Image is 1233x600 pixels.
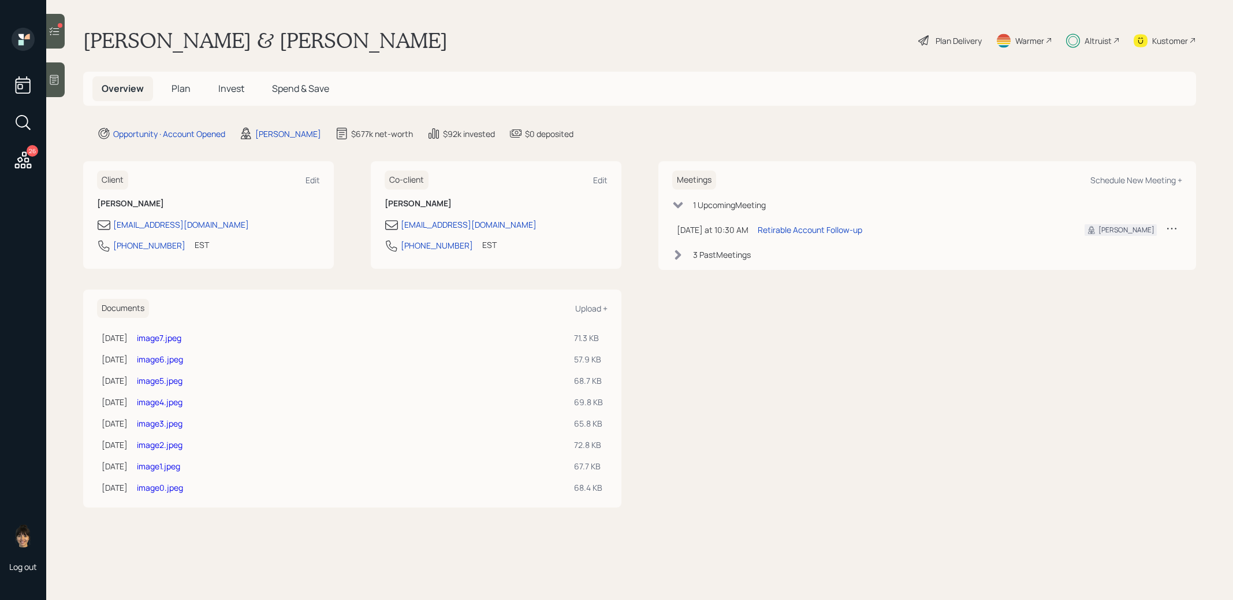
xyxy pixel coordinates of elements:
h6: [PERSON_NAME] [385,199,608,209]
a: image3.jpeg [137,418,182,429]
span: Overview [102,82,144,95]
div: [DATE] [102,460,128,472]
div: [DATE] [102,332,128,344]
div: [PHONE_NUMBER] [401,239,473,251]
div: 72.8 KB [574,439,603,451]
div: Altruist [1085,35,1112,47]
a: image1.jpeg [137,461,180,472]
div: 68.4 KB [574,482,603,494]
a: image5.jpeg [137,375,182,386]
div: 67.7 KB [574,460,603,472]
div: 26 [27,145,38,157]
div: Warmer [1015,35,1044,47]
div: Schedule New Meeting + [1090,175,1182,186]
div: Opportunity · Account Opened [113,128,225,140]
div: 69.8 KB [574,396,603,408]
div: EST [195,239,209,251]
div: EST [482,239,497,251]
div: $92k invested [443,128,495,140]
div: [PHONE_NUMBER] [113,239,185,251]
div: 57.9 KB [574,353,603,365]
div: 68.7 KB [574,375,603,387]
a: image4.jpeg [137,397,182,408]
div: Edit [306,175,320,186]
div: Edit [593,175,608,186]
h6: Documents [97,299,149,318]
div: [DATE] [102,417,128,429]
div: 1 Upcoming Meeting [693,199,766,211]
div: $677k net-worth [351,128,413,140]
span: Invest [218,82,244,95]
h6: Co-client [385,171,429,190]
div: 3 Past Meeting s [693,249,751,261]
div: [DATE] [102,353,128,365]
div: [DATE] [102,396,128,408]
div: [EMAIL_ADDRESS][DOMAIN_NAME] [401,218,537,231]
div: Retirable Account Follow-up [758,224,862,236]
h6: Meetings [672,171,716,190]
div: [DATE] [102,482,128,494]
div: [DATE] at 10:30 AM [677,224,748,236]
div: Log out [9,561,37,572]
h6: [PERSON_NAME] [97,199,320,209]
a: image2.jpeg [137,439,182,450]
span: Spend & Save [272,82,329,95]
div: [PERSON_NAME] [1098,225,1154,235]
div: [DATE] [102,375,128,387]
div: Kustomer [1152,35,1188,47]
div: $0 deposited [525,128,573,140]
div: 71.3 KB [574,332,603,344]
h6: Client [97,171,128,190]
h1: [PERSON_NAME] & [PERSON_NAME] [83,28,448,53]
div: [DATE] [102,439,128,451]
div: 65.8 KB [574,417,603,429]
a: image7.jpeg [137,332,181,343]
div: [PERSON_NAME] [255,128,321,140]
a: image6.jpeg [137,354,183,365]
img: treva-nostdahl-headshot.png [12,524,35,547]
div: Upload + [575,303,608,314]
div: Plan Delivery [936,35,982,47]
a: image0.jpeg [137,482,183,493]
span: Plan [172,82,191,95]
div: [EMAIL_ADDRESS][DOMAIN_NAME] [113,218,249,231]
